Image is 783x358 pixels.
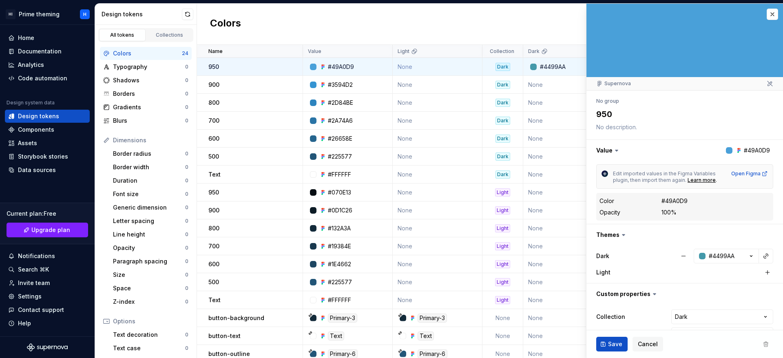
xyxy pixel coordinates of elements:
[113,217,185,225] div: Letter spacing
[731,170,768,177] a: Open Figma
[210,17,241,31] h2: Colors
[709,252,734,260] div: #4499AA
[688,177,716,183] a: Learn more
[328,314,357,323] div: Primary-3
[328,260,351,268] div: #1E4662
[110,214,192,228] a: Letter spacing0
[113,90,185,98] div: Borders
[495,296,510,304] div: Light
[523,219,613,237] td: None
[523,201,613,219] td: None
[185,285,188,292] div: 0
[185,191,188,197] div: 0
[18,74,67,82] div: Code automation
[110,268,192,281] a: Size0
[18,252,55,260] div: Notifications
[185,164,188,170] div: 0
[482,327,523,345] td: None
[185,77,188,84] div: 0
[596,252,609,260] label: Dark
[113,284,185,292] div: Space
[490,48,514,55] p: Collection
[5,263,90,276] button: Search ⌘K
[208,206,219,214] p: 900
[185,150,188,157] div: 0
[113,136,188,144] div: Dimensions
[716,177,717,183] span: .
[328,224,351,232] div: #132A3A
[5,123,90,136] a: Components
[208,152,219,161] p: 500
[523,255,613,273] td: None
[523,130,613,148] td: None
[398,48,409,55] p: Light
[185,258,188,265] div: 0
[208,278,219,286] p: 500
[18,139,37,147] div: Assets
[5,137,90,150] a: Assets
[393,112,482,130] td: None
[208,135,219,143] p: 600
[185,331,188,338] div: 0
[393,219,482,237] td: None
[208,188,219,197] p: 950
[110,255,192,268] a: Paragraph spacing0
[113,244,185,252] div: Opacity
[523,291,613,309] td: None
[540,63,566,71] div: #4499AA
[113,230,185,239] div: Line height
[113,49,182,57] div: Colors
[633,337,663,351] button: Cancel
[208,224,219,232] p: 800
[110,241,192,254] a: Opacity0
[208,48,223,55] p: Name
[495,242,510,250] div: Light
[393,201,482,219] td: None
[110,147,192,160] a: Border radius0
[393,166,482,183] td: None
[102,10,182,18] div: Design tokens
[7,99,55,106] div: Design system data
[102,32,143,38] div: All tokens
[185,345,188,351] div: 0
[523,327,613,345] td: None
[328,152,352,161] div: #225577
[328,331,344,340] div: Text
[5,31,90,44] a: Home
[18,306,64,314] div: Contact support
[523,183,613,201] td: None
[596,337,628,351] button: Save
[523,273,613,291] td: None
[185,204,188,211] div: 0
[18,292,42,301] div: Settings
[113,190,185,198] div: Font size
[694,249,759,263] button: #4499AA
[418,331,434,340] div: Text
[495,206,510,214] div: Light
[110,282,192,295] a: Space0
[393,237,482,255] td: None
[100,87,192,100] a: Borders0
[308,48,321,55] p: Value
[185,177,188,184] div: 0
[113,317,188,325] div: Options
[185,104,188,110] div: 0
[113,331,185,339] div: Text decoration
[7,210,88,218] div: Current plan : Free
[100,60,192,73] a: Typography0
[495,188,510,197] div: Light
[328,63,354,71] div: #49A0D9
[113,298,185,306] div: Z-index
[185,298,188,305] div: 0
[393,58,482,76] td: None
[5,276,90,289] a: Invite team
[113,257,185,265] div: Paragraph spacing
[613,170,717,183] span: Edit imported values in the Figma Variables plugin, then import them again.
[182,50,188,57] div: 24
[110,174,192,187] a: Duration0
[495,117,510,125] div: Dark
[6,9,15,19] div: HI
[18,126,54,134] div: Components
[638,340,658,348] span: Cancel
[208,117,219,125] p: 700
